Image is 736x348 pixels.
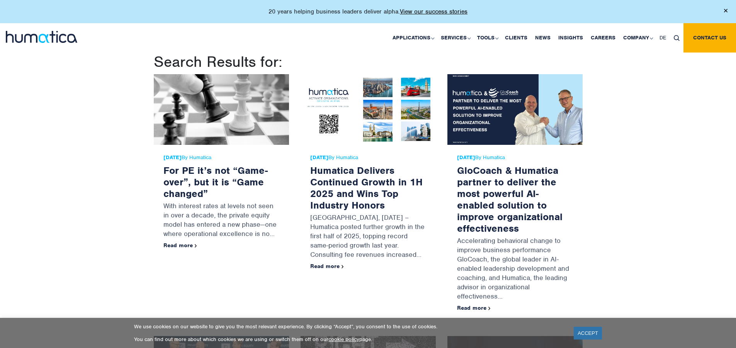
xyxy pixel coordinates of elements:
img: arrowicon [195,244,197,248]
a: Clients [501,23,531,53]
span: By Humatica [163,154,279,161]
strong: [DATE] [163,154,182,161]
p: [GEOGRAPHIC_DATA], [DATE] – Humatica posted further growth in the first half of 2025, topping rec... [310,211,426,263]
span: By Humatica [457,154,573,161]
img: For PE it’s not “Game-over”, but it is “Game changed” [154,74,289,145]
a: Insights [554,23,587,53]
a: Tools [473,23,501,53]
span: By Humatica [310,154,426,161]
p: 20 years helping business leaders deliver alpha. [269,8,467,15]
a: Read more [457,304,491,311]
img: GloCoach & Humatica partner to deliver the most powerful AI-enabled solution to improve organizat... [447,74,583,145]
a: ACCEPT [574,327,602,340]
a: Company [619,23,656,53]
a: Read more [163,242,197,249]
a: News [531,23,554,53]
img: search_icon [674,35,680,41]
a: GloCoach & Humatica partner to deliver the most powerful AI-enabled solution to improve organizat... [457,164,563,234]
a: For PE it’s not “Game-over”, but it is “Game changed” [163,164,268,200]
img: arrowicon [488,307,491,310]
a: View our success stories [400,8,467,15]
a: Applications [389,23,437,53]
a: Careers [587,23,619,53]
a: DE [656,23,670,53]
a: Contact us [683,23,736,53]
a: Services [437,23,473,53]
strong: [DATE] [457,154,475,161]
p: With interest rates at levels not seen in over a decade, the private equity model has entered a n... [163,199,279,242]
p: We use cookies on our website to give you the most relevant experience. By clicking “Accept”, you... [134,323,564,330]
p: You can find out more about which cookies we are using or switch them off on our page. [134,336,564,343]
p: Accelerating behavioral change to improve business performance GloCoach, the global leader in AI-... [457,234,573,305]
a: Humatica Delivers Continued Growth in 1H 2025 and Wins Top Industry Honors [310,164,423,211]
img: logo [6,31,77,43]
span: DE [660,34,666,41]
a: Read more [310,263,344,270]
a: cookie policy [328,336,359,343]
h1: Search Results for: [154,53,583,71]
img: Humatica Delivers Continued Growth in 1H 2025 and Wins Top Industry Honors [301,74,436,145]
img: arrowicon [342,265,344,268]
strong: [DATE] [310,154,328,161]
